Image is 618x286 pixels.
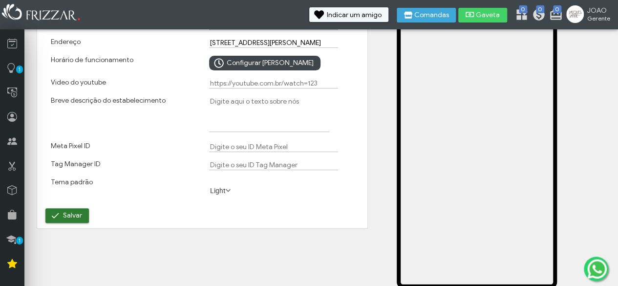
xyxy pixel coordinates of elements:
[209,186,235,195] label: Light
[51,160,101,168] label: Tag Manager ID
[458,8,507,22] button: Gaveta
[515,8,525,23] a: 0
[397,8,456,22] button: Comandas
[51,96,166,105] label: Breve descrição do estabelecimento
[16,237,23,244] span: 1
[536,5,544,13] span: 0
[519,5,527,13] span: 0
[51,38,81,46] label: Endereço
[16,66,23,73] span: 1
[327,12,382,19] span: Indicar um amigo
[45,208,89,223] button: Salvar
[549,8,559,23] a: 0
[209,160,338,170] input: Digite o seu ID Tag Manager
[414,12,449,19] span: Comandas
[51,78,106,87] label: Video do youtube
[209,78,338,88] input: https://youtube.com.br/watch=123
[587,6,610,15] span: JOAO
[209,38,338,48] input: EX: Rua afonso pena, 119, curitiba, Paraná
[209,56,320,70] button: Configurar [PERSON_NAME]
[309,7,388,22] button: Indicar um amigo
[51,142,90,150] label: Meta Pixel ID
[209,142,338,152] input: Digite o seu ID Meta Pixel
[553,5,561,13] span: 0
[585,257,609,281] img: whatsapp.png
[566,5,613,25] a: JOAO Gerente
[63,208,82,223] span: Salvar
[51,178,93,186] label: Tema padrão
[227,56,314,70] span: Configurar [PERSON_NAME]
[587,15,610,22] span: Gerente
[476,12,500,19] span: Gaveta
[51,56,133,64] label: Horário de funcionamento
[532,8,542,23] a: 0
